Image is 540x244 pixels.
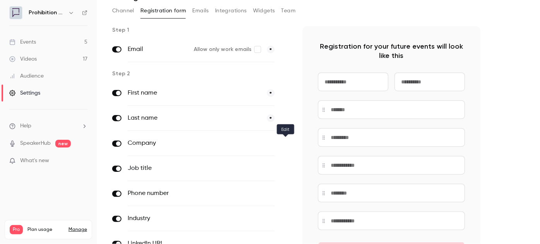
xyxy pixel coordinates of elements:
[29,9,65,17] h6: Prohibition PR
[112,26,290,34] p: Step 1
[318,42,465,60] p: Registration for your future events will look like this
[128,189,243,198] label: Phone number
[20,139,51,147] a: SpeakerHub
[20,122,31,130] span: Help
[128,214,243,223] label: Industry
[194,46,261,53] label: Allow only work emails
[128,164,243,173] label: Job title
[128,139,243,148] label: Company
[55,140,71,147] span: new
[215,5,247,17] button: Integrations
[10,7,22,19] img: Prohibition PR
[128,88,261,98] label: First name
[68,227,87,233] a: Manage
[281,5,296,17] button: Team
[9,122,87,130] li: help-dropdown-opener
[20,157,49,165] span: What's new
[9,38,36,46] div: Events
[253,5,275,17] button: Widgets
[112,70,290,78] p: Step 2
[9,72,44,80] div: Audience
[128,45,188,54] label: Email
[10,225,23,234] span: Pro
[9,55,37,63] div: Videos
[9,89,40,97] div: Settings
[112,5,134,17] button: Channel
[128,114,261,123] label: Last name
[27,227,64,233] span: Plan usage
[193,5,209,17] button: Emails
[140,5,186,17] button: Registration form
